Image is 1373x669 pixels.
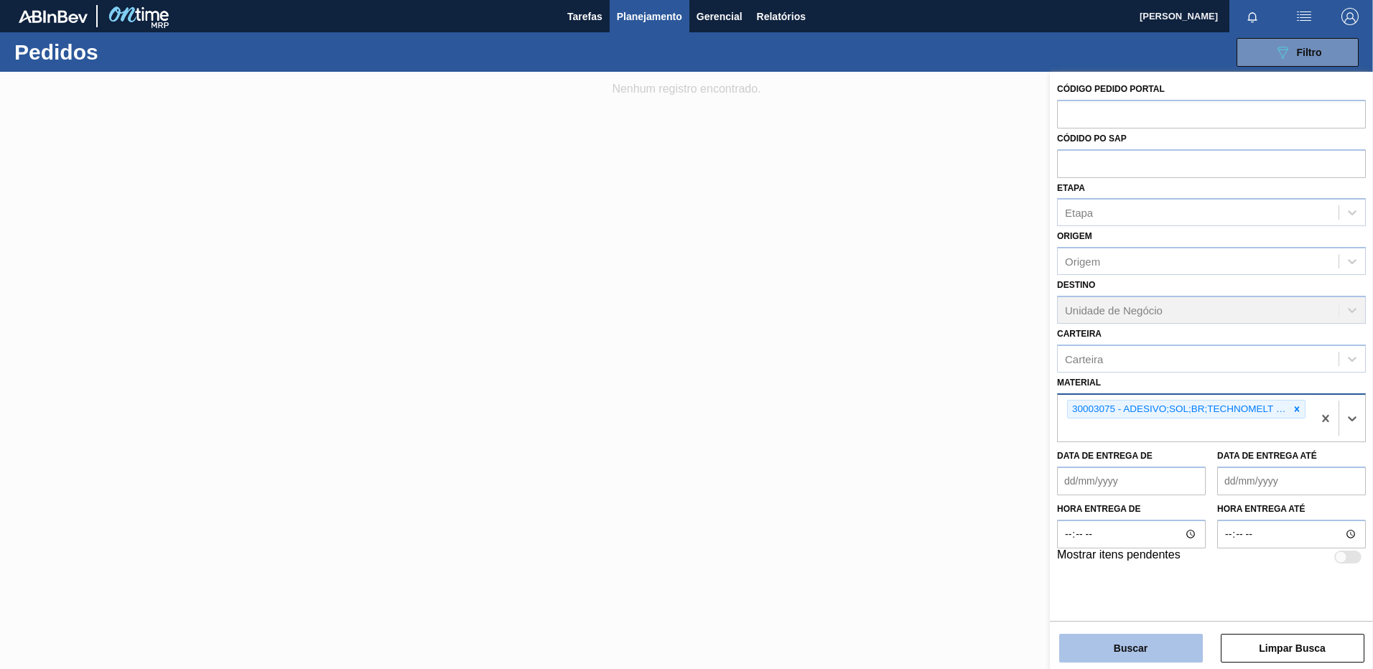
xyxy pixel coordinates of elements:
[1237,38,1359,67] button: Filtro
[1217,451,1317,461] label: Data de Entrega até
[1341,8,1359,25] img: Logout
[1057,84,1165,94] label: Código Pedido Portal
[1229,6,1275,27] button: Notificações
[1068,401,1289,418] div: 30003075 - ADESIVO;SOL;BR;TECHNOMELT SUPRA HT 35125
[757,8,806,25] span: Relatórios
[1057,329,1102,339] label: Carteira
[1065,256,1100,268] div: Origem
[567,8,602,25] span: Tarefas
[1217,499,1366,520] label: Hora entrega até
[19,10,88,23] img: TNhmsLtSVTkK8tSr43FrP2fwEKptu5GPRR3wAAAABJRU5ErkJggg==
[697,8,743,25] span: Gerencial
[14,44,229,60] h1: Pedidos
[1057,378,1101,388] label: Material
[1065,207,1093,219] div: Etapa
[1065,352,1103,365] div: Carteira
[617,8,682,25] span: Planejamento
[1295,8,1313,25] img: userActions
[1057,548,1181,566] label: Mostrar itens pendentes
[1057,280,1095,290] label: Destino
[1057,467,1206,495] input: dd/mm/yyyy
[1057,499,1206,520] label: Hora entrega de
[1297,47,1322,58] span: Filtro
[1057,183,1085,193] label: Etapa
[1217,467,1366,495] input: dd/mm/yyyy
[1057,451,1153,461] label: Data de Entrega de
[1057,231,1092,241] label: Origem
[1057,134,1127,144] label: Códido PO SAP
